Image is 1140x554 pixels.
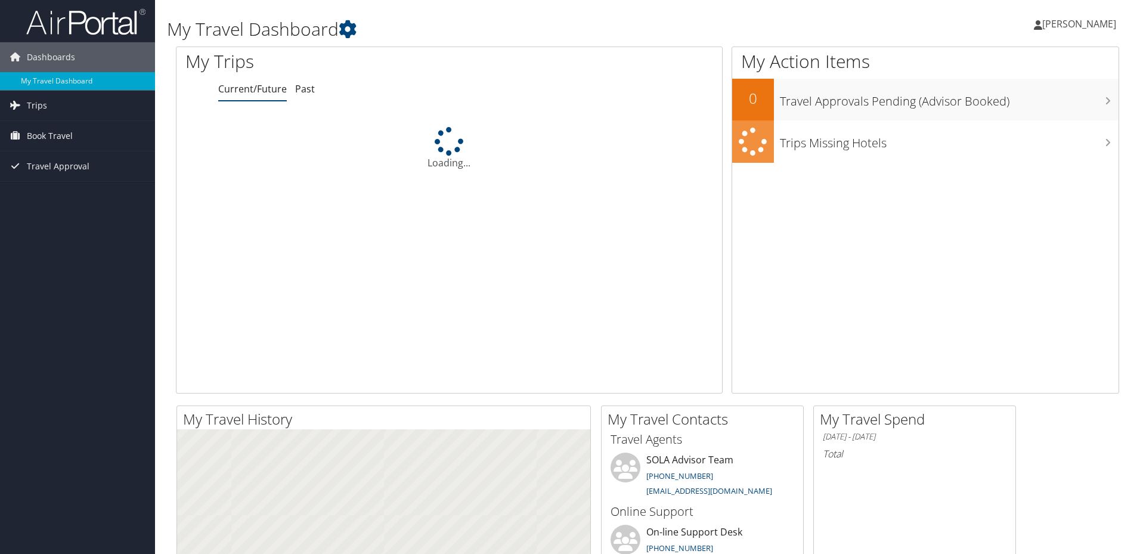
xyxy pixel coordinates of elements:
h1: My Travel Dashboard [167,17,808,42]
a: Trips Missing Hotels [732,120,1119,163]
h3: Online Support [611,503,794,520]
div: Loading... [176,127,722,170]
h6: Total [823,447,1006,460]
span: Trips [27,91,47,120]
h2: My Travel Spend [820,409,1015,429]
span: Book Travel [27,121,73,151]
a: [PHONE_NUMBER] [646,543,713,553]
h2: My Travel History [183,409,590,429]
span: Dashboards [27,42,75,72]
h2: My Travel Contacts [608,409,803,429]
a: Current/Future [218,82,287,95]
a: 0Travel Approvals Pending (Advisor Booked) [732,79,1119,120]
img: airportal-logo.png [26,8,145,36]
h3: Travel Agents [611,431,794,448]
h6: [DATE] - [DATE] [823,431,1006,442]
h3: Travel Approvals Pending (Advisor Booked) [780,87,1119,110]
h1: My Action Items [732,49,1119,74]
a: Past [295,82,315,95]
h1: My Trips [185,49,486,74]
h3: Trips Missing Hotels [780,129,1119,151]
span: [PERSON_NAME] [1042,17,1116,30]
a: [PHONE_NUMBER] [646,471,713,481]
li: SOLA Advisor Team [605,453,800,502]
a: [EMAIL_ADDRESS][DOMAIN_NAME] [646,485,772,496]
span: Travel Approval [27,151,89,181]
h2: 0 [732,88,774,109]
a: [PERSON_NAME] [1034,6,1128,42]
